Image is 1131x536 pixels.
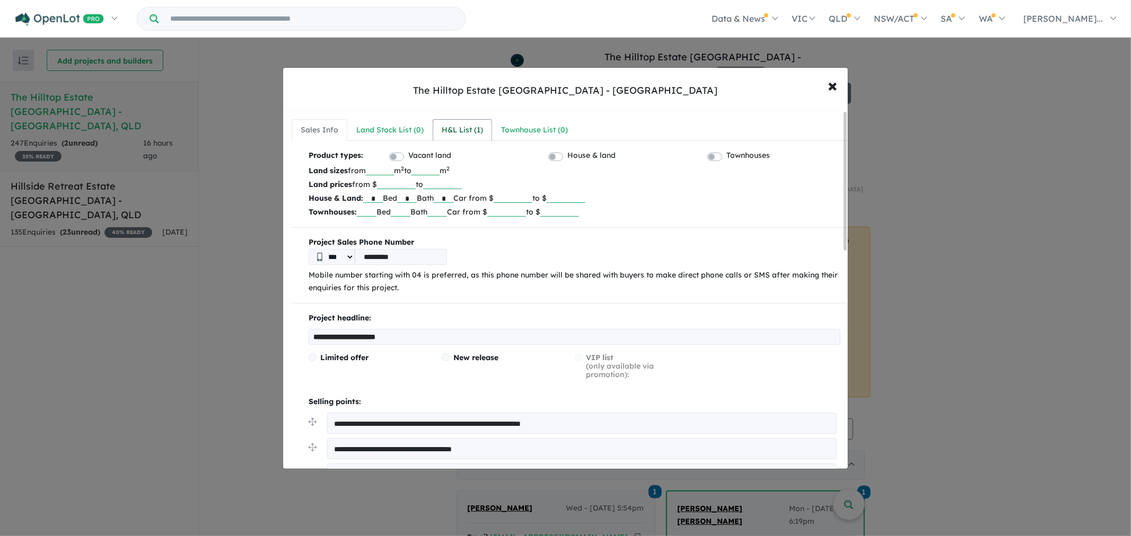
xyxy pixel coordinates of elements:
img: drag.svg [309,418,317,426]
sup: 2 [446,165,450,172]
div: Townhouse List ( 0 ) [501,124,568,137]
span: New release [453,353,498,362]
p: Selling points: [309,396,840,408]
b: Townhouses: [309,207,357,217]
b: Project Sales Phone Number [309,236,840,249]
b: Land prices [309,180,352,189]
b: House & Land: [309,193,363,203]
div: Land Stock List ( 0 ) [356,124,424,137]
input: Try estate name, suburb, builder or developer [161,7,463,30]
div: Sales Info [301,124,338,137]
img: Openlot PRO Logo White [15,13,104,26]
label: Townhouses [726,149,770,162]
div: The Hilltop Estate [GEOGRAPHIC_DATA] - [GEOGRAPHIC_DATA] [414,84,718,97]
img: Phone icon [317,253,322,261]
sup: 2 [401,165,404,172]
b: Land sizes [309,166,348,175]
label: Vacant land [408,149,451,162]
p: Bed Bath Car from $ to $ [309,191,840,205]
p: Project headline: [309,312,840,325]
b: Product types: [309,149,363,164]
p: Bed Bath Car from $ to $ [309,205,840,219]
p: from m to m [309,164,840,177]
p: from $ to [309,177,840,191]
span: [PERSON_NAME]... [1023,13,1103,24]
div: H&L List ( 1 ) [442,124,483,137]
p: Mobile number starting with 04 is preferred, as this phone number will be shared with buyers to m... [309,269,840,294]
img: drag.svg [309,443,317,451]
span: Limited offer [320,353,369,362]
label: House & land [567,149,616,162]
span: × [828,74,837,96]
